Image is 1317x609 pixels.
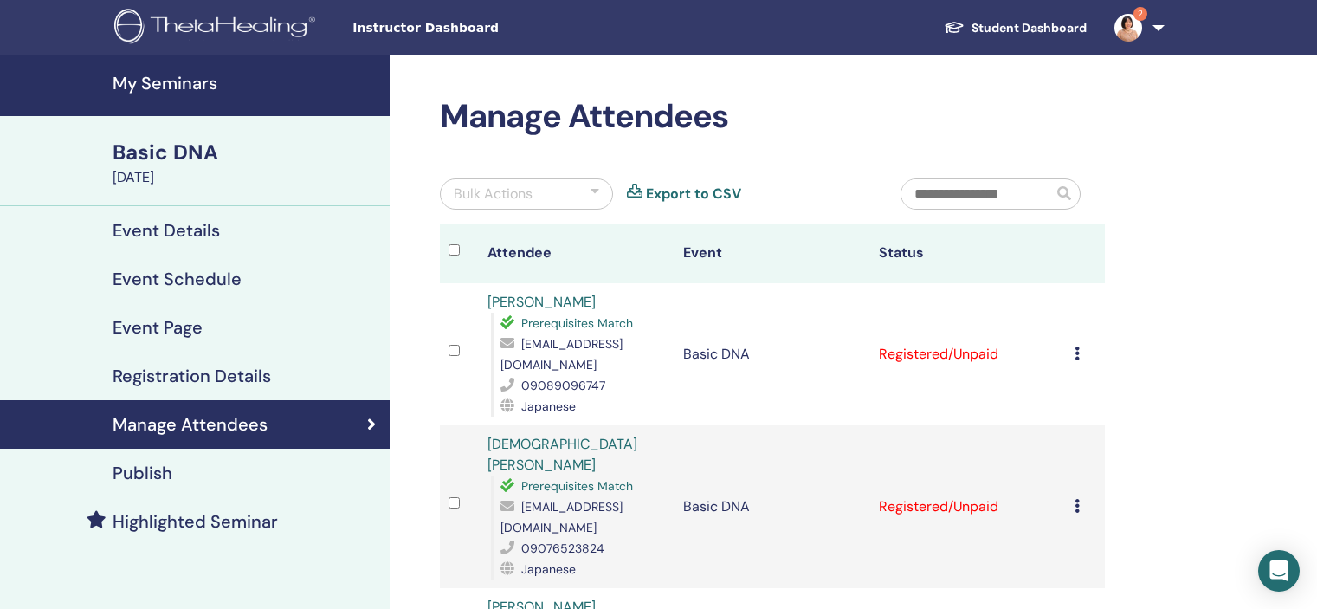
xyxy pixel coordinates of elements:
[521,315,633,331] span: Prerequisites Match
[102,138,390,188] a: Basic DNA[DATE]
[114,9,321,48] img: logo.png
[1133,7,1147,21] span: 2
[521,378,605,393] span: 09089096747
[500,499,623,535] span: [EMAIL_ADDRESS][DOMAIN_NAME]
[1258,550,1300,592] div: Open Intercom Messenger
[113,414,268,435] h4: Manage Attendees
[646,184,741,204] a: Export to CSV
[352,19,612,37] span: Instructor Dashboard
[479,224,675,283] th: Attendee
[113,269,242,289] h4: Event Schedule
[113,463,172,483] h4: Publish
[521,541,604,556] span: 09076523824
[113,366,271,386] h4: Registration Details
[675,425,870,588] td: Basic DNA
[113,73,379,94] h4: My Seminars
[454,184,533,204] div: Bulk Actions
[440,97,1105,137] h2: Manage Attendees
[1114,14,1142,42] img: default.jpg
[521,398,576,414] span: Japanese
[944,20,965,35] img: graduation-cap-white.svg
[113,317,203,338] h4: Event Page
[113,511,278,532] h4: Highlighted Seminar
[675,224,870,283] th: Event
[113,167,379,188] div: [DATE]
[500,336,623,373] span: [EMAIL_ADDRESS][DOMAIN_NAME]
[487,293,596,311] a: [PERSON_NAME]
[487,435,637,474] a: [DEMOGRAPHIC_DATA][PERSON_NAME]
[870,224,1066,283] th: Status
[113,220,220,241] h4: Event Details
[521,478,633,494] span: Prerequisites Match
[113,138,379,167] div: Basic DNA
[930,12,1101,44] a: Student Dashboard
[675,283,870,425] td: Basic DNA
[521,561,576,577] span: Japanese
